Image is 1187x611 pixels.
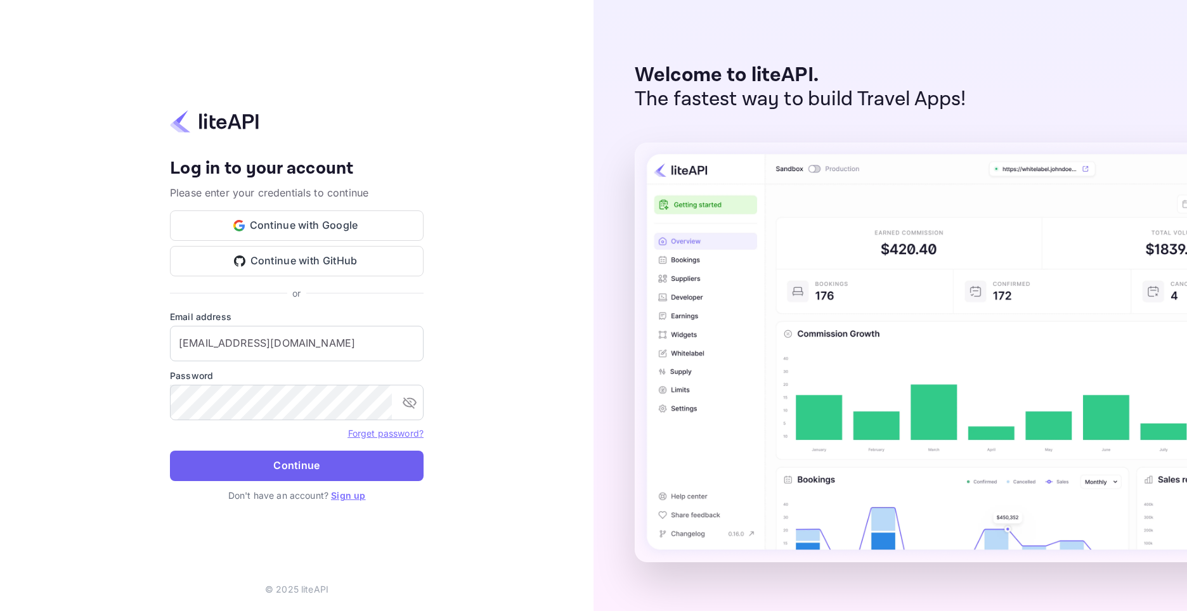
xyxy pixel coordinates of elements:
[170,310,424,323] label: Email address
[292,286,301,300] p: or
[170,326,424,361] input: Enter your email address
[331,490,365,501] a: Sign up
[170,369,424,382] label: Password
[170,158,424,180] h4: Log in to your account
[170,210,424,241] button: Continue with Google
[348,428,424,439] a: Forget password?
[397,390,422,415] button: toggle password visibility
[635,63,966,87] p: Welcome to liteAPI.
[348,427,424,439] a: Forget password?
[170,246,424,276] button: Continue with GitHub
[635,87,966,112] p: The fastest way to build Travel Apps!
[170,185,424,200] p: Please enter your credentials to continue
[265,582,328,596] p: © 2025 liteAPI
[170,489,424,502] p: Don't have an account?
[170,109,259,134] img: liteapi
[170,451,424,481] button: Continue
